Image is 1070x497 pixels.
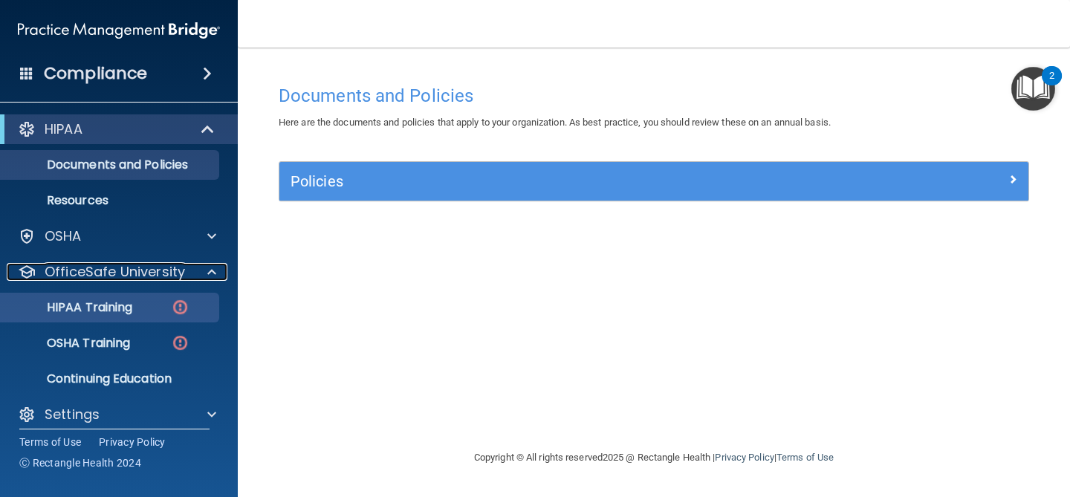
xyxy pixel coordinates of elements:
[291,173,830,189] h5: Policies
[45,263,185,281] p: OfficeSafe University
[18,406,216,423] a: Settings
[45,120,82,138] p: HIPAA
[10,157,213,172] p: Documents and Policies
[171,298,189,316] img: danger-circle.6113f641.png
[45,227,82,245] p: OSHA
[279,86,1029,105] h4: Documents and Policies
[18,263,216,281] a: OfficeSafe University
[776,452,834,463] a: Terms of Use
[171,334,189,352] img: danger-circle.6113f641.png
[10,300,132,315] p: HIPAA Training
[1049,76,1054,95] div: 2
[18,227,216,245] a: OSHA
[44,63,147,84] h4: Compliance
[45,406,100,423] p: Settings
[383,434,925,481] div: Copyright © All rights reserved 2025 @ Rectangle Health | |
[10,193,213,208] p: Resources
[715,452,774,463] a: Privacy Policy
[19,435,81,449] a: Terms of Use
[19,455,141,470] span: Ⓒ Rectangle Health 2024
[10,371,213,386] p: Continuing Education
[18,16,220,45] img: PMB logo
[1011,67,1055,111] button: Open Resource Center, 2 new notifications
[18,120,215,138] a: HIPAA
[99,435,166,449] a: Privacy Policy
[291,169,1017,193] a: Policies
[279,117,831,128] span: Here are the documents and policies that apply to your organization. As best practice, you should...
[10,336,130,351] p: OSHA Training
